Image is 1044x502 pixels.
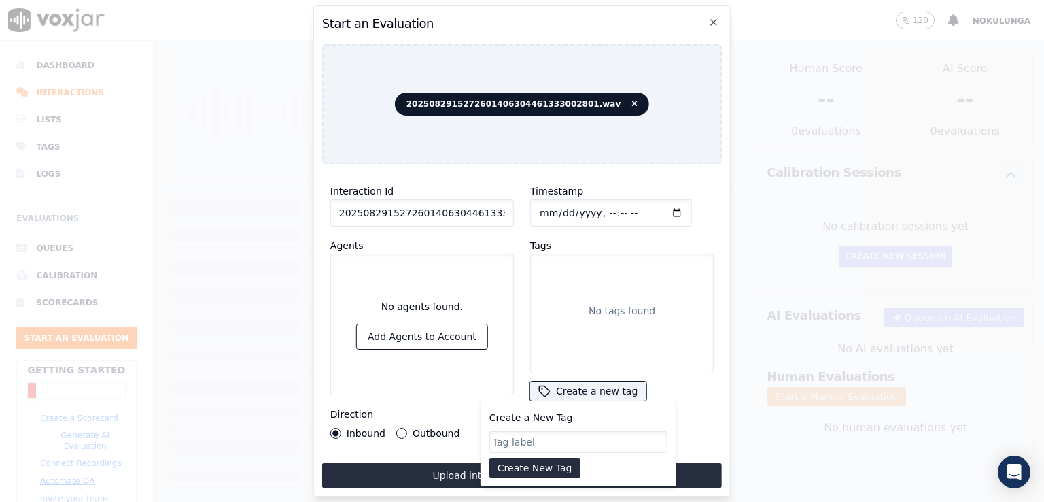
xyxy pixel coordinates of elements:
div: No agents found. [381,300,463,324]
label: Timestamp [530,186,583,197]
label: Agents [330,240,364,251]
label: Create a New Tag [489,412,573,423]
button: Create a new tag [530,382,646,401]
div: Open Intercom Messenger [998,456,1030,488]
h2: Start an Evaluation [322,14,722,33]
label: Tags [530,240,551,251]
span: 2025082915272601406304461333002801.wav [395,93,649,116]
label: Outbound [413,429,459,438]
label: Interaction Id [330,186,394,197]
p: No tags found [589,304,655,318]
input: Tag label [489,431,667,453]
button: Create New Tag [489,458,580,478]
button: Add Agents to Account [357,324,487,349]
label: Inbound [347,429,385,438]
label: Direction [330,409,373,420]
input: reference id, file name, etc [330,199,514,227]
button: Upload interaction to start evaluation [322,463,722,488]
